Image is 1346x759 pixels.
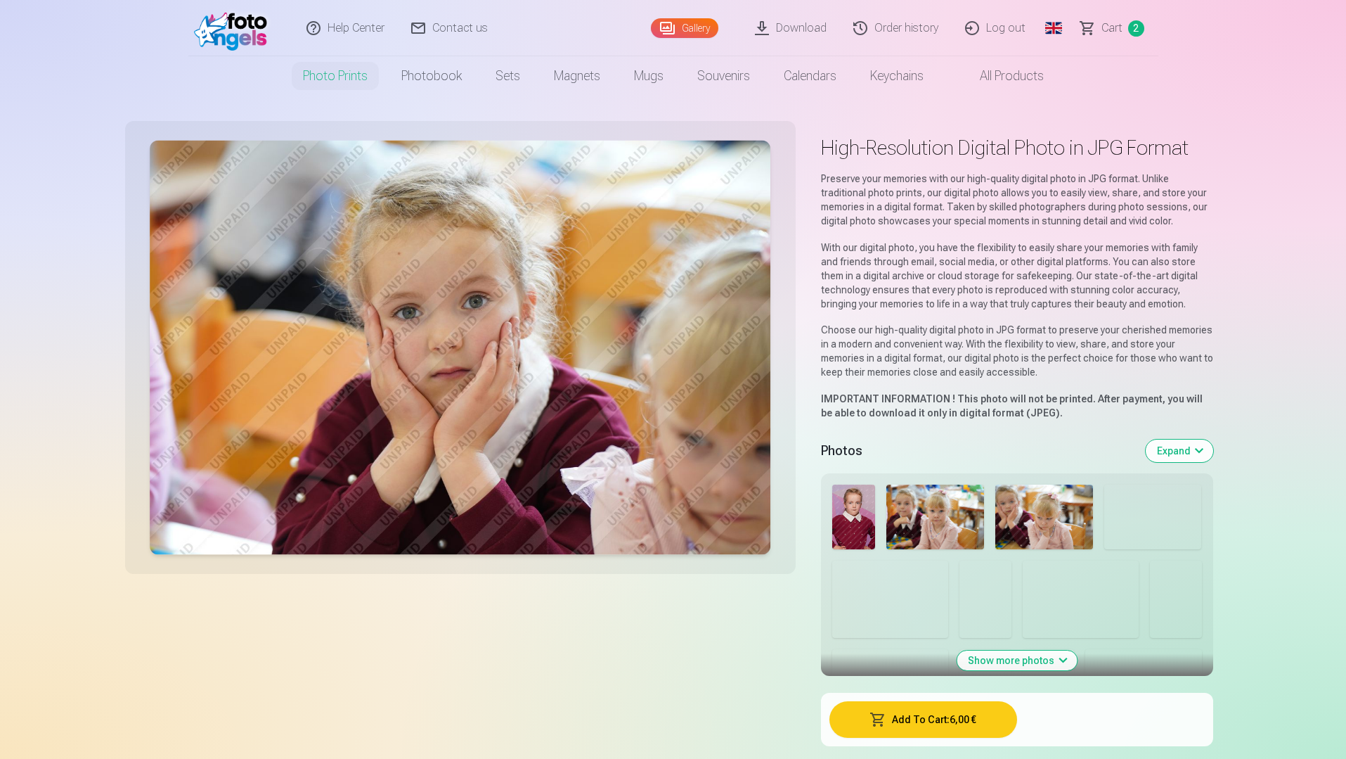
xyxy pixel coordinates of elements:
a: Magnets [537,56,617,96]
a: Keychains [853,56,940,96]
a: Mugs [617,56,680,96]
p: Choose our high-quality digital photo in JPG format to preserve your cherished memories in a mode... [821,323,1213,379]
p: With our digital photo, you have the flexibility to easily share your memories with family and fr... [821,241,1213,311]
a: Photobook [384,56,479,96]
strong: This photo will not be printed. After payment, you will be able to download it only in digital fo... [821,393,1203,419]
a: Calendars [767,56,853,96]
a: Sets [479,56,537,96]
strong: IMPORTANT INFORMATION ! [821,393,955,404]
button: Expand [1146,440,1213,462]
span: 2 [1128,20,1144,37]
span: Сart [1101,20,1122,37]
p: Preserve your memories with our high-quality digital photo in JPG format. Unlike traditional phot... [821,172,1213,228]
a: Souvenirs [680,56,767,96]
img: /fa2 [194,6,275,51]
h5: Photos [821,441,1134,461]
h1: High-Resolution Digital Photo in JPG Format [821,135,1213,160]
a: All products [940,56,1061,96]
a: Photo prints [286,56,384,96]
button: Add To Cart:6,00 € [829,701,1017,738]
button: Show more photos [957,651,1077,670]
a: Gallery [651,18,718,38]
